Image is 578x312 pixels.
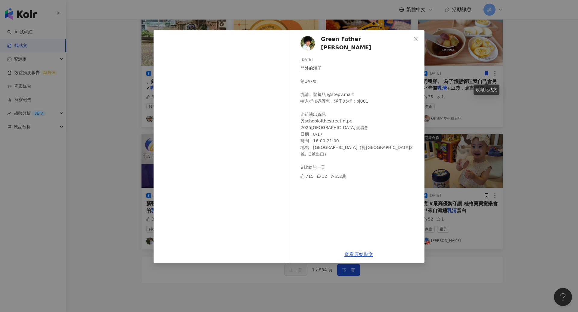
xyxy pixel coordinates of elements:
div: [DATE] [300,57,420,63]
button: Close [410,33,422,45]
div: 2.2萬 [330,173,346,180]
div: 715 [300,173,314,180]
a: 查看原始貼文 [344,252,373,257]
div: 12 [317,173,327,180]
div: 門外的漢子 第147集 乳清、營養品 @stepv.mart 輸入折扣碼優惠！滿千95折：bj001 比給演出資訊 @schoolofthestreet.ntpc 2025[GEOGRAPHIC... [300,65,420,171]
a: KOL AvatarGreen Father [PERSON_NAME] [300,35,411,52]
span: close [413,36,418,41]
img: KOL Avatar [300,36,315,51]
span: Green Father [PERSON_NAME] [321,35,411,52]
div: 收藏此貼文 [474,85,499,95]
